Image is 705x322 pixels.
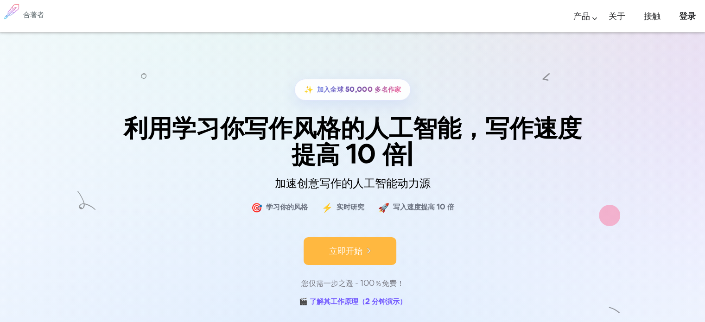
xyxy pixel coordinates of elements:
font: 产品 [573,11,590,21]
font: ✨ [304,84,313,95]
font: 🎬 了解其工作原理（2 分钟演示） [299,296,406,307]
font: 加速创意写作的人工智能动力源 [275,175,431,191]
font: 关于 [609,11,625,21]
font: 利用学习你写作风格的人工智能，写作速度提高 10 倍 [124,109,582,172]
font: 实时研究 [337,202,364,212]
font: 写入速度提高 10 倍 [393,202,454,212]
img: 形状 [77,191,95,210]
font: 立即开始 [329,245,362,257]
button: 立即开始 [304,237,396,265]
font: 加入全球 50,000 多名作家 [317,84,401,94]
font: 您仅需一步之遥 - 100％免费！ [301,278,404,288]
font: 学习你的风格 [266,202,308,212]
font: 合著者 [23,9,44,19]
a: 关于 [609,3,625,30]
font: 登录 [679,11,696,21]
img: 形状 [609,304,620,316]
img: 形状 [599,205,620,226]
font: 🎯 [251,201,262,214]
a: 产品 [573,3,590,30]
a: 接触 [644,3,661,30]
font: ⚡ [322,201,333,214]
a: 🎬 了解其工作原理（2 分钟演示） [299,295,406,309]
font: 🚀 [378,201,389,214]
a: 登录 [679,3,696,30]
font: 接触 [644,11,661,21]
